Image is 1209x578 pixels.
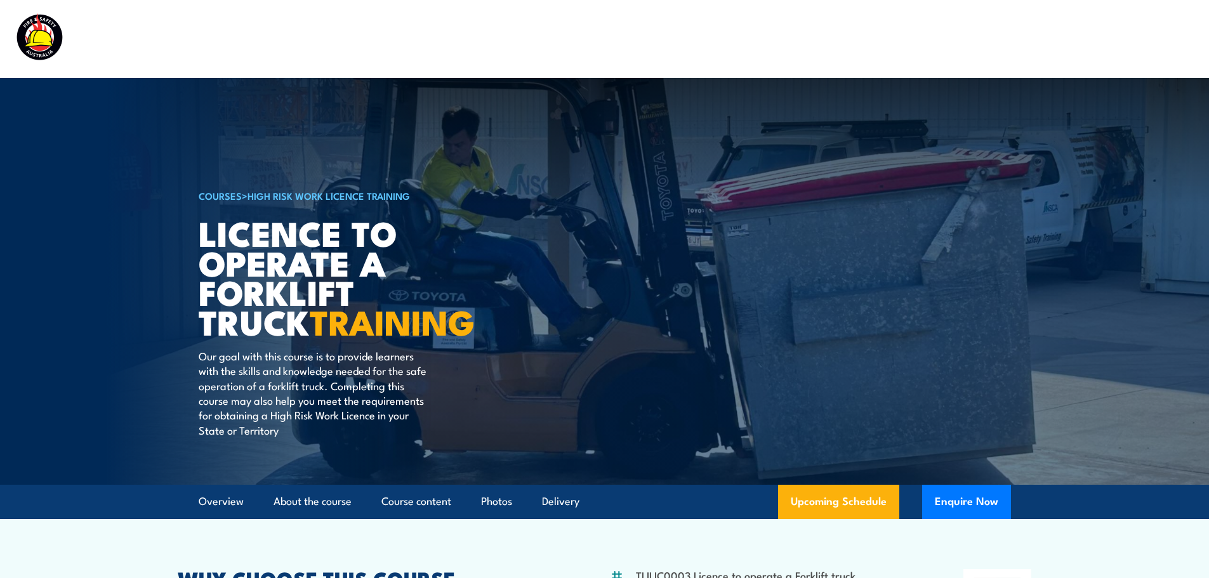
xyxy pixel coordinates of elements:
[1010,22,1081,56] a: Learner Portal
[310,294,475,347] strong: TRAINING
[481,485,512,518] a: Photos
[274,485,352,518] a: About the course
[922,485,1011,519] button: Enquire Now
[199,188,242,202] a: COURSES
[520,22,560,56] a: Courses
[700,22,851,56] a: Emergency Response Services
[381,485,451,518] a: Course content
[199,218,512,336] h1: Licence to operate a forklift truck
[199,348,430,437] p: Our goal with this course is to provide learners with the skills and knowledge needed for the saf...
[199,188,512,203] h6: >
[879,22,926,56] a: About Us
[248,188,410,202] a: High Risk Work Licence Training
[199,485,244,518] a: Overview
[1109,22,1149,56] a: Contact
[588,22,672,56] a: Course Calendar
[954,22,982,56] a: News
[542,485,579,518] a: Delivery
[778,485,899,519] a: Upcoming Schedule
